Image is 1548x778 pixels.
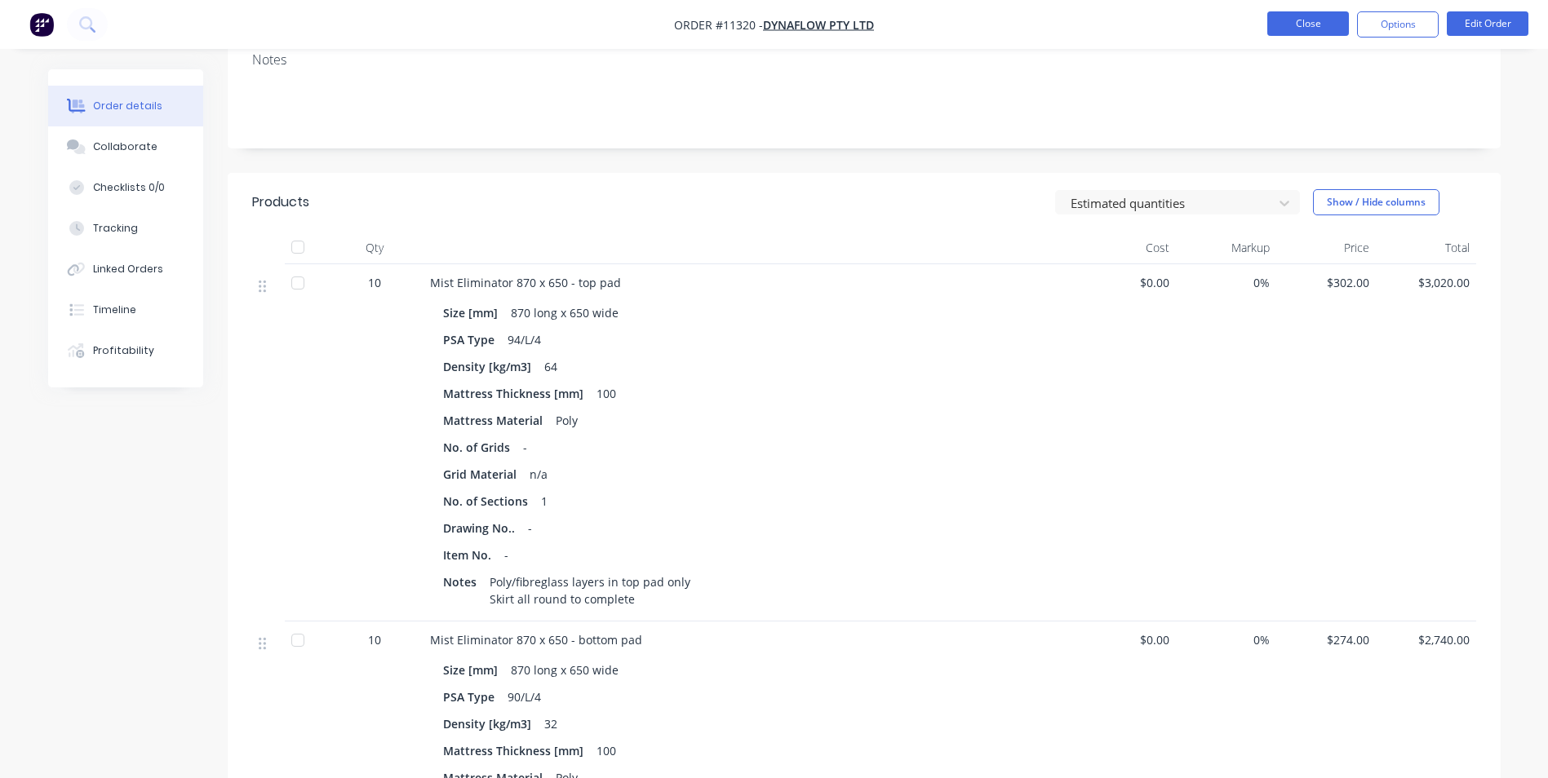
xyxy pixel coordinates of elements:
[443,739,590,763] div: Mattress Thickness [mm]
[1267,11,1349,36] button: Close
[443,382,590,405] div: Mattress Thickness [mm]
[549,409,584,432] div: Poly
[504,658,625,682] div: 870 long x 650 wide
[443,516,521,540] div: Drawing No..
[93,99,162,113] div: Order details
[93,303,136,317] div: Timeline
[443,658,504,682] div: Size [mm]
[443,685,501,709] div: PSA Type
[1276,232,1377,264] div: Price
[1283,274,1370,291] span: $302.00
[1382,631,1470,648] span: $2,740.00
[48,330,203,371] button: Profitability
[538,712,564,736] div: 32
[1083,274,1170,291] span: $0.00
[93,139,157,154] div: Collaborate
[763,17,874,33] a: Dynaflow Pty Ltd
[430,275,621,290] span: Mist Eliminator 870 x 650 - top pad
[443,570,483,594] div: Notes
[48,86,203,126] button: Order details
[443,355,538,378] div: Density [kg/m3]
[48,167,203,208] button: Checklists 0/0
[590,382,623,405] div: 100
[326,232,424,264] div: Qty
[443,328,501,351] div: PSA Type
[501,328,548,351] div: 94/L/4
[501,685,548,709] div: 90/L/4
[517,435,534,459] div: -
[1447,11,1528,36] button: Edit Order
[93,180,165,195] div: Checklists 0/0
[523,462,554,486] div: n/a
[93,343,154,358] div: Profitability
[368,631,381,648] span: 10
[443,301,504,325] div: Size [mm]
[443,409,549,432] div: Mattress Material
[1382,274,1470,291] span: $3,020.00
[48,208,203,249] button: Tracking
[29,12,54,37] img: Factory
[368,274,381,291] span: 10
[443,543,498,567] div: Item No.
[1083,631,1170,648] span: $0.00
[1376,232,1476,264] div: Total
[1176,232,1276,264] div: Markup
[1182,274,1270,291] span: 0%
[443,462,523,486] div: Grid Material
[1313,189,1439,215] button: Show / Hide columns
[1076,232,1177,264] div: Cost
[590,739,623,763] div: 100
[674,17,763,33] span: Order #11320 -
[483,570,697,611] div: Poly/fibreglass layers in top pad only Skirt all round to complete
[252,192,309,212] div: Products
[252,52,1476,68] div: Notes
[534,489,554,513] div: 1
[93,262,163,276] div: Linked Orders
[504,301,625,325] div: 870 long x 650 wide
[48,126,203,167] button: Collaborate
[1283,631,1370,648] span: $274.00
[48,290,203,330] button: Timeline
[538,355,564,378] div: 64
[443,489,534,513] div: No. of Sections
[1357,11,1439,38] button: Options
[1182,631,1270,648] span: 0%
[521,516,539,540] div: -
[93,221,138,236] div: Tracking
[430,632,642,648] span: Mist Eliminator 870 x 650 - bottom pad
[498,543,515,567] div: -
[48,249,203,290] button: Linked Orders
[443,435,517,459] div: No. of Grids
[443,712,538,736] div: Density [kg/m3]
